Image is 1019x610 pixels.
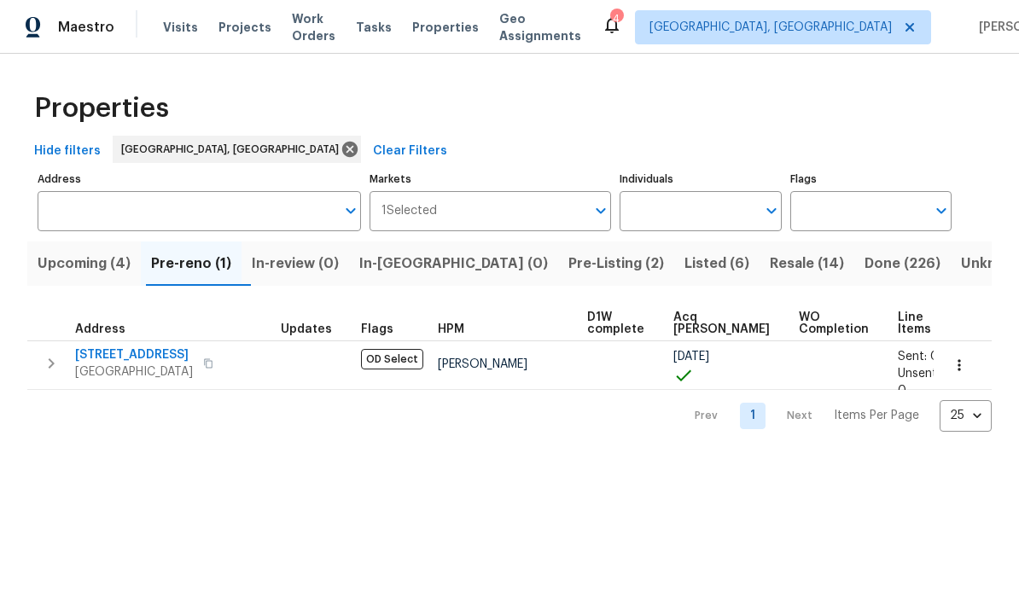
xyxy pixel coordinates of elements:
[38,174,361,184] label: Address
[568,252,664,276] span: Pre-Listing (2)
[58,19,114,36] span: Maestro
[684,252,749,276] span: Listed (6)
[589,199,613,223] button: Open
[898,311,931,335] span: Line Items
[113,136,361,163] div: [GEOGRAPHIC_DATA], [GEOGRAPHIC_DATA]
[151,252,231,276] span: Pre-reno (1)
[673,311,770,335] span: Acq [PERSON_NAME]
[163,19,198,36] span: Visits
[673,351,709,363] span: [DATE]
[356,21,392,33] span: Tasks
[361,349,423,369] span: OD Select
[361,323,393,335] span: Flags
[339,199,363,223] button: Open
[27,136,108,167] button: Hide filters
[412,19,479,36] span: Properties
[121,141,346,158] span: [GEOGRAPHIC_DATA], [GEOGRAPHIC_DATA]
[790,174,952,184] label: Flags
[38,252,131,276] span: Upcoming (4)
[75,363,193,381] span: [GEOGRAPHIC_DATA]
[740,403,766,429] a: Goto page 1
[438,323,464,335] span: HPM
[34,100,169,117] span: Properties
[499,10,581,44] span: Geo Assignments
[370,174,612,184] label: Markets
[929,199,953,223] button: Open
[75,346,193,363] span: [STREET_ADDRESS]
[381,204,437,218] span: 1 Selected
[799,311,869,335] span: WO Completion
[438,358,527,370] span: [PERSON_NAME]
[587,311,644,335] span: D1W complete
[366,136,454,167] button: Clear Filters
[770,252,844,276] span: Resale (14)
[34,141,101,162] span: Hide filters
[898,368,940,397] span: Unsent: 0
[610,10,622,27] div: 4
[359,252,548,276] span: In-[GEOGRAPHIC_DATA] (0)
[760,199,783,223] button: Open
[218,19,271,36] span: Projects
[252,252,339,276] span: In-review (0)
[292,10,335,44] span: Work Orders
[373,141,447,162] span: Clear Filters
[834,407,919,424] p: Items Per Page
[898,351,939,363] span: Sent: 0
[678,400,992,432] nav: Pagination Navigation
[940,393,992,438] div: 25
[865,252,940,276] span: Done (226)
[649,19,892,36] span: [GEOGRAPHIC_DATA], [GEOGRAPHIC_DATA]
[620,174,781,184] label: Individuals
[281,323,332,335] span: Updates
[75,323,125,335] span: Address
